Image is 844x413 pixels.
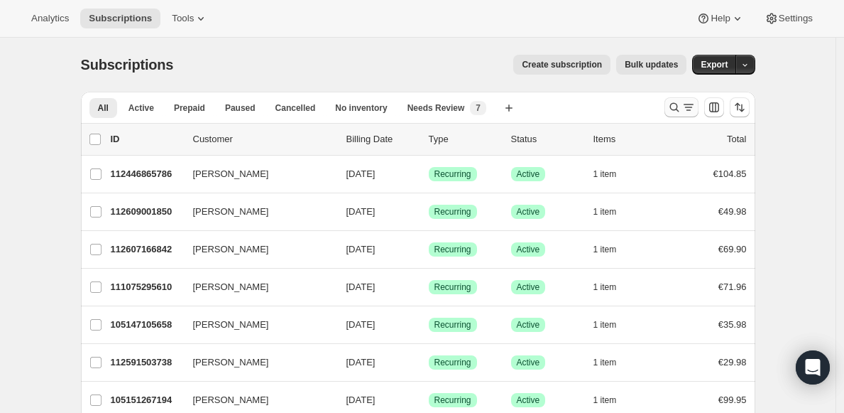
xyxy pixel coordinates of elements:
[111,167,182,181] p: 112446865786
[593,168,617,180] span: 1 item
[664,97,698,117] button: Search and filter results
[711,13,730,24] span: Help
[185,163,327,186] button: [PERSON_NAME]
[522,59,602,70] span: Create subscription
[111,353,747,372] div: 112591503738[PERSON_NAME][DATE]SuccessRecurringSuccessActive1 item€29.98
[796,350,830,385] div: Open Intercom Messenger
[193,318,269,332] span: [PERSON_NAME]
[704,97,724,117] button: Customize table column order and visibility
[718,244,747,254] span: €69.90
[727,132,746,146] p: Total
[434,281,471,293] span: Recurring
[434,319,471,331] span: Recurring
[128,102,154,114] span: Active
[593,240,632,259] button: 1 item
[111,355,182,370] p: 112591503738
[80,9,160,28] button: Subscriptions
[593,357,617,368] span: 1 item
[593,395,617,406] span: 1 item
[185,238,327,261] button: [PERSON_NAME]
[713,168,747,179] span: €104.85
[718,357,747,368] span: €29.98
[346,319,376,330] span: [DATE]
[31,13,69,24] span: Analytics
[111,242,182,257] p: 112607166842
[688,9,752,28] button: Help
[111,315,747,335] div: 105147105658[PERSON_NAME][DATE]SuccessRecurringSuccessActive1 item€35.98
[511,132,582,146] p: Status
[517,281,540,293] span: Active
[498,98,520,118] button: Create new view
[517,206,540,218] span: Active
[174,102,205,114] span: Prepaid
[701,59,728,70] span: Export
[434,206,471,218] span: Recurring
[111,164,747,184] div: 112446865786[PERSON_NAME][DATE]SuccessRecurringSuccessActive1 item€104.85
[346,206,376,217] span: [DATE]
[225,102,256,114] span: Paused
[193,280,269,294] span: [PERSON_NAME]
[429,132,500,146] div: Type
[193,132,335,146] p: Customer
[111,240,747,259] div: 112607166842[PERSON_NAME][DATE]SuccessRecurringSuccessActive1 item€69.90
[407,102,465,114] span: Needs Review
[275,102,316,114] span: Cancelled
[111,205,182,219] p: 112609001850
[185,351,327,374] button: [PERSON_NAME]
[346,357,376,368] span: [DATE]
[111,132,747,146] div: IDCustomerBilling DateTypeStatusItemsTotal
[593,281,617,293] span: 1 item
[434,168,471,180] span: Recurring
[434,357,471,368] span: Recurring
[193,242,269,257] span: [PERSON_NAME]
[517,395,540,406] span: Active
[517,319,540,331] span: Active
[111,277,747,297] div: 111075295610[PERSON_NAME][DATE]SuccessRecurringSuccessActive1 item€71.96
[718,281,747,292] span: €71.96
[593,319,617,331] span: 1 item
[593,202,632,222] button: 1 item
[593,206,617,218] span: 1 item
[593,244,617,255] span: 1 item
[193,355,269,370] span: [PERSON_NAME]
[593,164,632,184] button: 1 item
[593,315,632,335] button: 1 item
[111,393,182,407] p: 105151267194
[81,57,174,73] span: Subscriptions
[193,167,269,181] span: [PERSON_NAME]
[434,244,471,255] span: Recurring
[718,206,747,217] span: €49.98
[185,200,327,223] button: [PERSON_NAME]
[718,395,747,405] span: €99.95
[756,9,821,28] button: Settings
[593,390,632,410] button: 1 item
[193,393,269,407] span: [PERSON_NAME]
[616,55,686,75] button: Bulk updates
[111,132,182,146] p: ID
[730,97,750,117] button: Sort the results
[111,318,182,332] p: 105147105658
[89,13,152,24] span: Subscriptions
[513,55,610,75] button: Create subscription
[346,244,376,254] span: [DATE]
[718,319,747,330] span: €35.98
[593,353,632,372] button: 1 item
[517,244,540,255] span: Active
[593,277,632,297] button: 1 item
[23,9,77,28] button: Analytics
[346,395,376,405] span: [DATE]
[111,202,747,222] div: 112609001850[PERSON_NAME][DATE]SuccessRecurringSuccessActive1 item€49.98
[346,281,376,292] span: [DATE]
[434,395,471,406] span: Recurring
[692,55,736,75] button: Export
[193,205,269,219] span: [PERSON_NAME]
[185,313,327,336] button: [PERSON_NAME]
[476,102,481,114] span: 7
[517,357,540,368] span: Active
[346,132,417,146] p: Billing Date
[593,132,664,146] div: Items
[111,280,182,294] p: 111075295610
[625,59,678,70] span: Bulk updates
[185,276,327,299] button: [PERSON_NAME]
[346,168,376,179] span: [DATE]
